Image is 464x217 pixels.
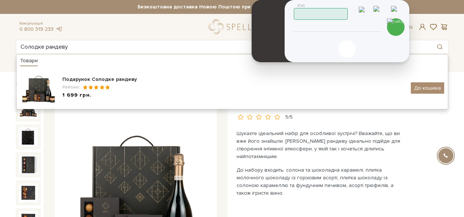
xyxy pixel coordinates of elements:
[19,127,38,146] img: Подарунок Солодке рандеву
[16,81,34,87] a: Головна
[285,114,293,121] div: 5/5
[16,40,431,53] input: Пошук товару у каталозі
[431,40,448,53] button: Пошук товару у каталозі
[19,155,38,174] img: Подарунок Солодке рандеву
[237,166,409,197] p: До набору входить: солона та шоколадна карамелі, плитка молочного шоколаду із горіховим асорті, п...
[19,183,38,202] img: Подарунок Солодке рандеву
[19,26,54,32] a: 0 800 319 233
[62,85,82,90] span: Рейтинг:
[55,26,63,32] a: telegram
[16,4,449,10] strong: Безкоштовна доставка Новою Поштою при замовленні від 2000 гривень
[16,57,44,69] a: Каталог
[62,76,405,83] div: Подарунок Солодке рандеву
[17,68,448,107] a: Подарунок Солодке рандевуРейтинг:1 699 грн. До кошика
[406,24,413,30] a: En
[411,82,444,94] button: До кошика
[414,85,441,91] span: До кошика
[209,19,255,34] a: logo
[237,130,409,160] p: Шукаєте ідеальний набір для особливої зустрічі? Вважайте, що ви вже його знайшли. [PERSON_NAME] р...
[62,91,92,99] span: 1 699 грн.
[19,21,63,26] span: Консультація:
[20,70,57,106] img: img_2710-100x100.jpeg
[20,57,38,66] div: Товари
